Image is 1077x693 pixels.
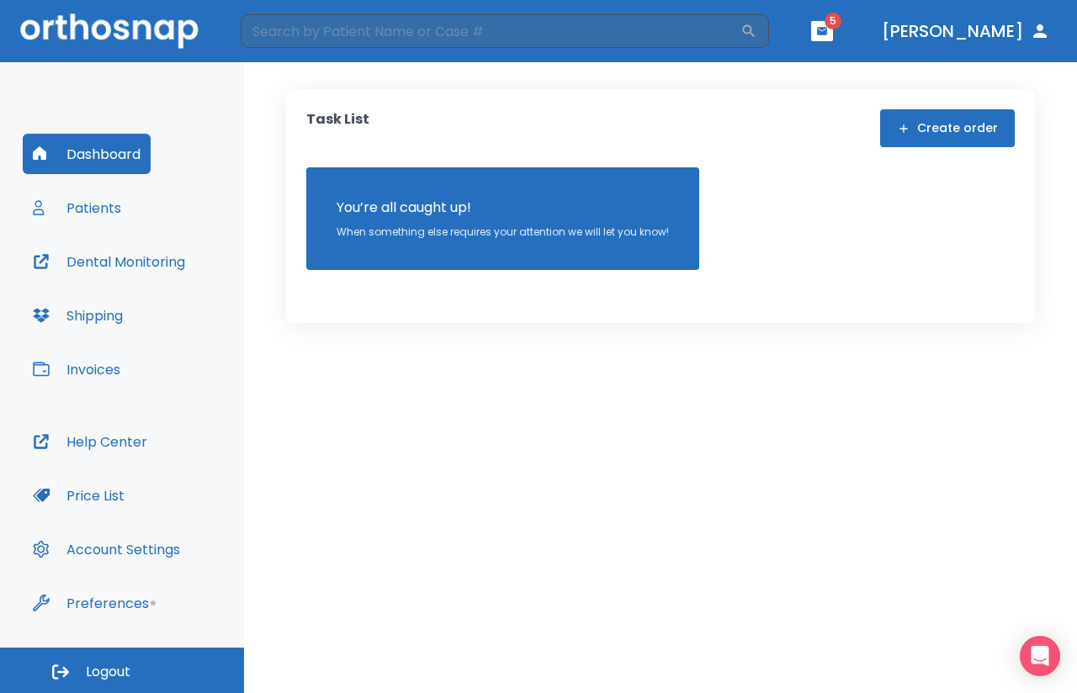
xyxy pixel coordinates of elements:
button: Create order [880,109,1015,147]
button: Shipping [23,295,133,336]
p: When something else requires your attention we will let you know! [337,225,669,240]
button: Account Settings [23,529,190,569]
span: 5 [825,13,841,29]
button: [PERSON_NAME] [875,16,1057,46]
button: Help Center [23,421,157,462]
img: Orthosnap [20,13,199,48]
input: Search by Patient Name or Case # [241,14,740,48]
button: Dental Monitoring [23,241,195,282]
p: Task List [306,109,369,147]
button: Patients [23,188,131,228]
p: You’re all caught up! [337,198,669,218]
button: Dashboard [23,134,151,174]
span: Logout [86,663,130,681]
button: Price List [23,475,135,516]
button: Invoices [23,349,130,389]
div: Tooltip anchor [146,595,161,611]
button: Preferences [23,583,159,623]
div: Open Intercom Messenger [1020,636,1060,676]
